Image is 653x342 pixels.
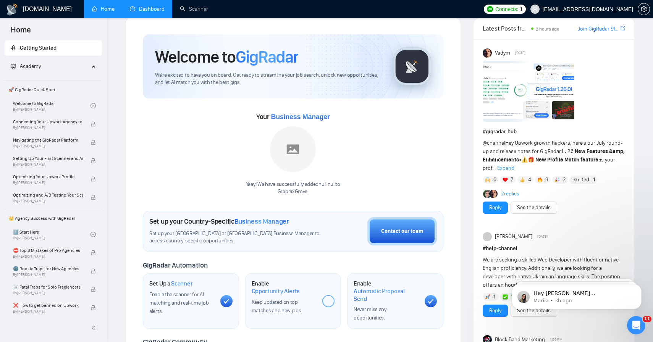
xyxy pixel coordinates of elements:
[517,203,551,212] a: See the details
[13,136,83,144] span: Navigating the GigRadar Platform
[270,126,316,172] img: placeholder.png
[91,158,96,163] span: lock
[149,291,209,315] span: Enable the scanner for AI matching and real-time job alerts.
[149,217,289,226] h1: Set up your Country-Specific
[367,217,437,245] button: Contact our team
[638,6,650,12] span: setting
[381,227,423,236] div: Contact our team
[485,294,490,300] img: 🚀
[638,6,650,12] a: setting
[91,324,99,332] span: double-left
[500,268,653,321] iframe: Intercom notifications message
[528,176,531,184] span: 4
[621,25,625,32] a: export
[13,273,83,277] span: By [PERSON_NAME]
[6,3,18,16] img: logo
[483,140,505,146] span: @channel
[149,230,322,245] span: Set up your [GEOGRAPHIC_DATA] or [GEOGRAPHIC_DATA] Business Manager to access country-specific op...
[13,226,91,243] a: 1️⃣ Start HereBy[PERSON_NAME]
[354,287,419,302] span: Automatic Proposal Send
[489,307,501,315] a: Reply
[13,181,83,185] span: By [PERSON_NAME]
[13,283,83,291] span: ☠️ Fatal Traps for Solo Freelancers
[180,6,208,12] a: searchScanner
[537,177,543,182] img: 🔥
[554,177,560,182] img: 🎉
[155,72,381,86] span: We're excited to have you on board. Get ready to streamline your job search, unlock new opportuni...
[627,316,645,334] iframe: Intercom live chat
[483,202,508,214] button: Reply
[483,305,508,317] button: Reply
[532,6,538,12] span: user
[485,177,490,182] img: 🙌
[483,24,529,33] span: Latest Posts from the GigRadar Community
[252,287,300,295] span: Opportunity Alerts
[520,5,523,13] span: 1
[13,291,83,295] span: By [PERSON_NAME]
[5,40,102,56] li: Getting Started
[13,162,83,167] span: By [PERSON_NAME]
[13,191,83,199] span: Optimizing and A/B Testing Your Scanner for Better Results
[252,299,302,314] span: Keep updated on top matches and new jobs.
[20,63,41,69] span: Academy
[520,177,525,182] img: 👍
[578,25,619,33] a: Join GigRadar Slack Community
[493,293,495,301] span: 1
[535,156,600,163] strong: New Profile Match feature:
[5,211,101,226] span: 👑 Agency Success with GigRadar
[13,155,83,162] span: Setting Up Your First Scanner and Auto-Bidder
[493,176,496,184] span: 6
[483,127,625,136] h1: # gigradar-hub
[20,45,57,51] span: Getting Started
[91,140,96,145] span: lock
[91,121,96,127] span: lock
[483,256,620,288] span: We are seeking a skilled Web Developer with fluent or native English proficiency. Additionally, w...
[511,202,557,214] button: See the details
[13,309,83,314] span: By [PERSON_NAME]
[11,63,41,69] span: Academy
[561,148,574,155] code: 1.26
[13,247,83,254] span: ⛔ Top 3 Mistakes of Pro Agencies
[149,280,192,287] h1: Set Up a
[5,82,101,97] span: 🚀 GigRadar Quick Start
[495,49,510,57] span: Vadym
[545,176,548,184] span: 9
[643,316,651,322] span: 11
[503,177,508,182] img: ❤️
[13,302,83,309] span: ❌ How to get banned on Upwork
[489,203,501,212] a: Reply
[483,190,491,198] img: Alex B
[130,6,165,12] a: dashboardDashboard
[13,126,83,130] span: By [PERSON_NAME]
[515,50,525,56] span: [DATE]
[91,250,96,255] span: lock
[171,280,192,287] span: Scanner
[621,25,625,31] span: export
[91,232,96,237] span: check-circle
[354,280,419,302] h1: Enable
[13,97,91,114] a: Welcome to GigRadarBy[PERSON_NAME]
[13,173,83,181] span: Optimizing Your Upwork Profile
[483,244,625,253] h1: # help-channel
[5,24,37,40] span: Home
[11,63,16,69] span: fund-projection-screen
[91,268,96,274] span: lock
[354,306,386,321] span: Never miss any opportunities.
[593,176,595,184] span: 1
[91,195,96,200] span: lock
[13,144,83,148] span: By [PERSON_NAME]
[511,176,513,184] span: 7
[92,6,115,12] a: homeHome
[143,261,207,269] span: GigRadar Automation
[393,47,431,85] img: gigradar-logo.png
[571,176,590,184] span: :excited:
[91,103,96,108] span: check-circle
[236,47,298,67] span: GigRadar
[528,156,534,163] span: 🎁
[501,190,519,198] a: 2replies
[495,232,532,241] span: [PERSON_NAME]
